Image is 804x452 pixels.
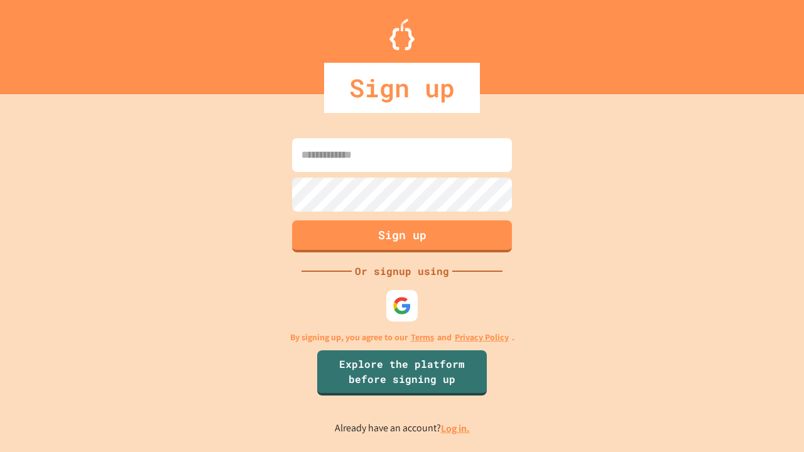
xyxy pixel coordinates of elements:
[290,331,514,344] p: By signing up, you agree to our and .
[700,347,791,401] iframe: chat widget
[455,331,509,344] a: Privacy Policy
[352,264,452,279] div: Or signup using
[441,422,470,435] a: Log in.
[393,296,411,315] img: google-icon.svg
[292,220,512,252] button: Sign up
[751,402,791,439] iframe: chat widget
[324,63,480,113] div: Sign up
[411,331,434,344] a: Terms
[335,421,470,436] p: Already have an account?
[389,19,415,50] img: Logo.svg
[317,350,487,395] a: Explore the platform before signing up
